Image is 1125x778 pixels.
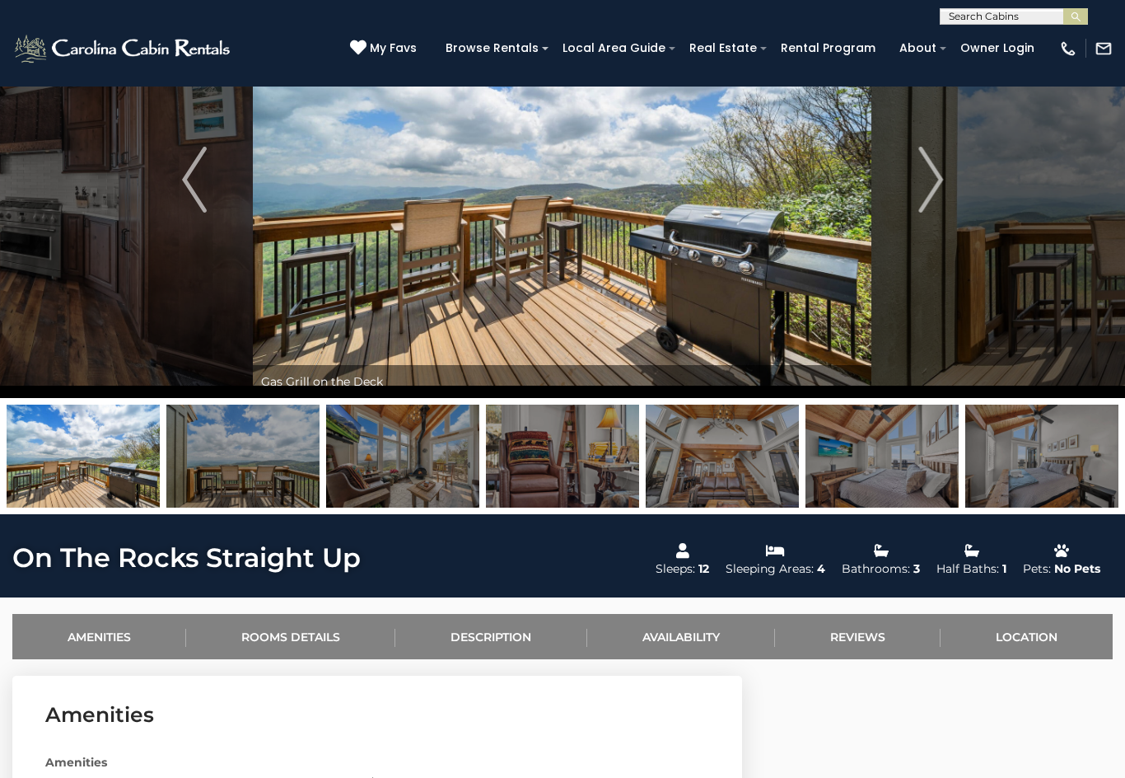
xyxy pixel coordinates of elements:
[7,405,160,508] img: 168624540
[437,35,547,61] a: Browse Rentals
[891,35,945,61] a: About
[45,701,709,729] h3: Amenities
[918,147,943,213] img: arrow
[395,614,586,659] a: Description
[350,40,421,58] a: My Favs
[1059,40,1077,58] img: phone-regular-white.png
[370,40,417,57] span: My Favs
[253,365,871,398] div: Gas Grill on the Deck
[12,614,186,659] a: Amenities
[12,32,235,65] img: White-1-2.png
[941,614,1113,659] a: Location
[952,35,1043,61] a: Owner Login
[326,405,479,508] img: 168624537
[646,405,799,508] img: 167946771
[554,35,674,61] a: Local Area Guide
[486,405,639,508] img: 167946797
[681,35,765,61] a: Real Estate
[965,405,1118,508] img: 167946777
[186,614,395,659] a: Rooms Details
[805,405,959,508] img: 167946776
[33,754,721,771] div: Amenities
[775,614,941,659] a: Reviews
[1095,40,1113,58] img: mail-regular-white.png
[773,35,884,61] a: Rental Program
[587,614,775,659] a: Availability
[182,147,207,213] img: arrow
[166,405,320,508] img: 168624541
